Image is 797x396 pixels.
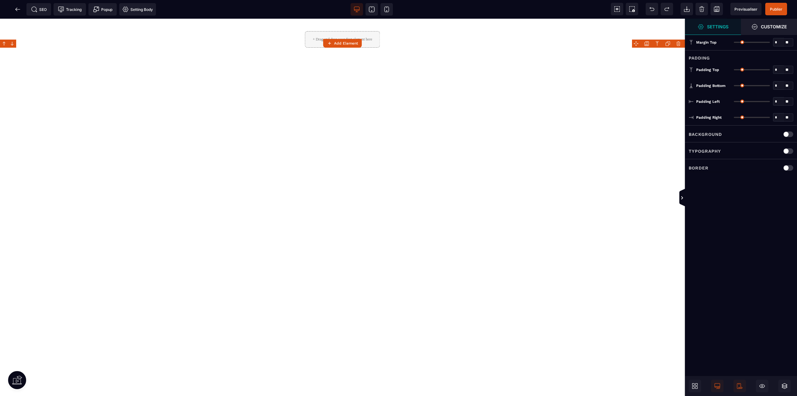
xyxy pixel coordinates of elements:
span: Previsualiser [734,7,757,12]
span: Padding Left [696,99,720,104]
button: Add Element [323,39,362,48]
span: Popup [93,6,112,12]
p: Typography [689,147,721,155]
span: Open Blocks [689,380,701,392]
span: Padding Top [696,67,719,72]
p: Background [689,131,722,138]
span: Desktop Only [711,380,724,392]
div: Padding [685,50,797,62]
span: Margin Top [696,40,717,45]
p: Border [689,164,709,172]
div: + Drag and drop your first element here [305,12,380,29]
span: Open Layers [778,380,791,392]
span: Hide/Show Block [756,380,768,392]
span: Preview [730,3,762,15]
span: Setting Body [122,6,153,12]
span: Open Style Manager [741,19,797,35]
span: SEO [31,6,47,12]
span: View components [611,3,623,15]
span: Padding Bottom [696,83,725,88]
span: Padding Right [696,115,722,120]
span: Tracking [58,6,82,12]
strong: Settings [707,24,729,29]
strong: Add Element [334,41,358,45]
strong: Customize [761,24,787,29]
span: Publier [770,7,782,12]
span: Mobile Only [733,380,746,392]
span: Screenshot [626,3,638,15]
span: Settings [685,19,741,35]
